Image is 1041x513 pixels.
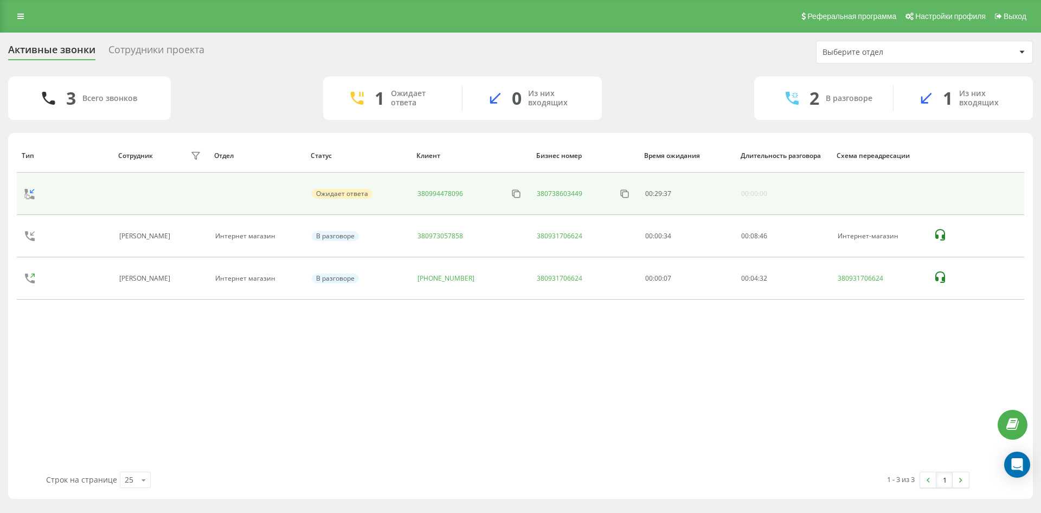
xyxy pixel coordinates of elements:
div: 00:00:07 [645,275,730,282]
a: [PHONE_NUMBER] [417,274,474,283]
div: Тип [22,152,108,160]
div: 3 [66,88,76,109]
div: Сотрудник [118,152,153,160]
a: 1 [936,472,953,487]
span: 00 [645,189,653,198]
div: [PERSON_NAME] [119,232,173,240]
a: 380931706624 [838,275,883,282]
div: Ожидает ответа [312,189,372,199]
div: Интернет магазин [215,232,300,240]
span: 00 [741,231,749,240]
a: 380931706624 [537,274,582,283]
div: 2 [809,88,819,109]
a: 380994478096 [417,189,463,198]
div: 1 [375,88,384,109]
div: 25 [125,474,133,485]
div: В разговоре [312,274,359,283]
span: 29 [654,189,662,198]
div: : : [741,232,767,240]
div: 1 - 3 из 3 [887,474,915,485]
div: Интернет магазин [215,275,300,282]
div: 00:00:34 [645,232,730,240]
div: Open Intercom Messenger [1004,452,1030,478]
div: Длительность разговора [741,152,827,160]
span: 37 [664,189,671,198]
div: : : [645,190,671,198]
a: 380738603449 [537,189,582,198]
div: Время ожидания [644,152,730,160]
span: Выход [1004,12,1026,21]
div: Сотрудники проекта [108,44,204,61]
div: Клиент [416,152,526,160]
div: Всего звонков [82,94,137,103]
div: : : [741,275,767,282]
span: Строк на странице [46,474,117,485]
span: 04 [750,274,758,283]
span: 32 [760,274,767,283]
div: 1 [943,88,953,109]
div: [PERSON_NAME] [119,275,173,282]
span: Настройки профиля [915,12,986,21]
div: Бизнес номер [536,152,634,160]
div: Ожидает ответа [391,89,446,107]
div: Активные звонки [8,44,95,61]
div: Выберите отдел [822,48,952,57]
a: 380973057858 [417,231,463,240]
div: 0 [512,88,522,109]
span: 46 [760,231,767,240]
div: В разговоре [312,231,359,241]
div: Из них входящих [528,89,586,107]
span: 08 [750,231,758,240]
span: 00 [741,274,749,283]
div: Отдел [214,152,300,160]
div: В разговоре [826,94,872,103]
div: Из них входящих [959,89,1017,107]
div: Схема переадресации [837,152,923,160]
div: Статус [311,152,407,160]
span: Реферальная программа [807,12,896,21]
div: Интернет-магазин [838,232,922,240]
div: 00:00:00 [741,190,767,198]
a: 380931706624 [537,231,582,240]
